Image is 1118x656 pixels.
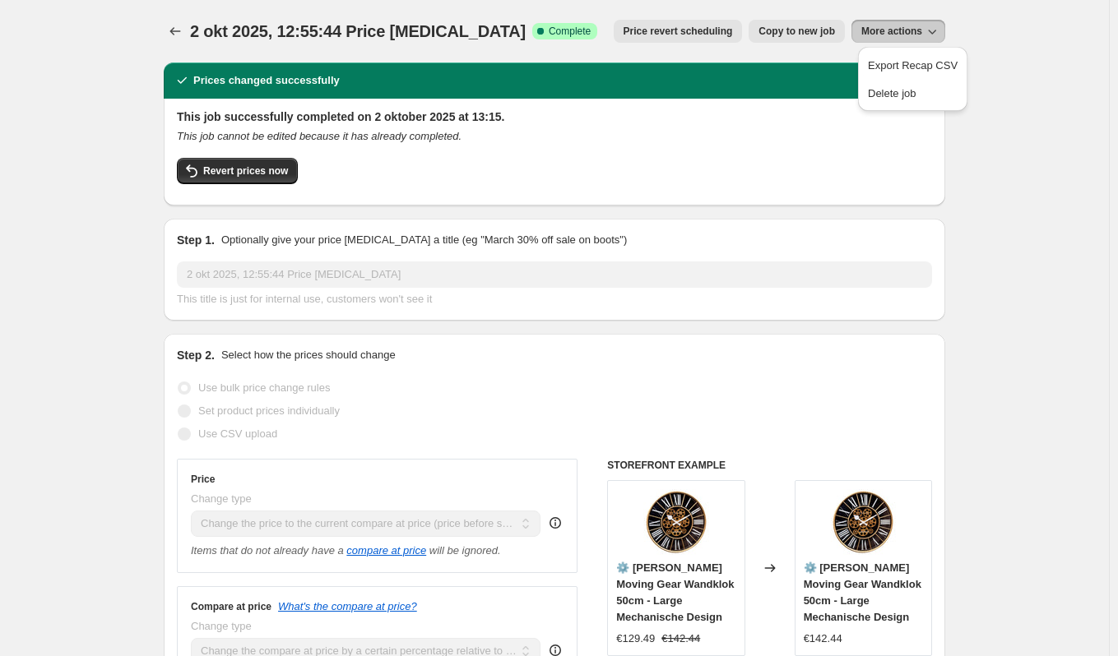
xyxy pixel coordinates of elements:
[191,620,252,632] span: Change type
[177,347,215,363] h2: Step 2.
[346,544,426,557] button: compare at price
[198,404,340,417] span: Set product prices individually
[177,130,462,142] i: This job cannot be edited because it has already completed.
[607,459,932,472] h6: STOREFRONT EXAMPLE
[616,631,655,647] div: €129.49
[177,232,215,248] h2: Step 1.
[191,492,252,505] span: Change type
[614,20,743,43] button: Price revert scheduling
[429,544,501,557] i: will be ignored.
[749,20,845,43] button: Copy to new job
[221,232,627,248] p: Optionally give your price [MEDICAL_DATA] a title (eg "March 30% off sale on boots")
[863,52,963,78] button: Export Recap CSV
[861,25,922,38] span: More actions
[193,72,340,89] h2: Prices changed successfully
[191,600,271,613] h3: Compare at price
[203,164,288,178] span: Revert prices now
[177,293,432,305] span: This title is just for internal use, customers won't see it
[616,561,734,623] span: ⚙️ [PERSON_NAME] Moving Gear Wandklok 50cm - Large Mechanische Design
[164,20,187,43] button: Price change jobs
[830,489,896,555] img: 3283ZW-front-01-A-William_80x.jpg
[278,600,417,612] button: What's the compare at price?
[198,427,277,440] span: Use CSV upload
[804,631,842,647] div: €142.44
[661,631,700,647] strike: €142.44
[177,261,932,288] input: 30% off holiday sale
[198,381,330,394] span: Use bulk price change rules
[851,20,945,43] button: More actions
[863,80,963,106] button: Delete job
[221,347,396,363] p: Select how the prices should change
[177,109,932,125] h2: This job successfully completed on 2 oktober 2025 at 13:15.
[868,87,916,99] span: Delete job
[624,25,733,38] span: Price revert scheduling
[190,22,526,40] span: 2 okt 2025, 12:55:44 Price [MEDICAL_DATA]
[804,561,921,623] span: ⚙️ [PERSON_NAME] Moving Gear Wandklok 50cm - Large Mechanische Design
[177,158,298,184] button: Revert prices now
[758,25,835,38] span: Copy to new job
[868,59,958,72] span: Export Recap CSV
[191,473,215,486] h3: Price
[547,515,564,531] div: help
[191,544,344,557] i: Items that do not already have a
[549,25,591,38] span: Complete
[643,489,709,555] img: 3283ZW-front-01-A-William_80x.jpg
